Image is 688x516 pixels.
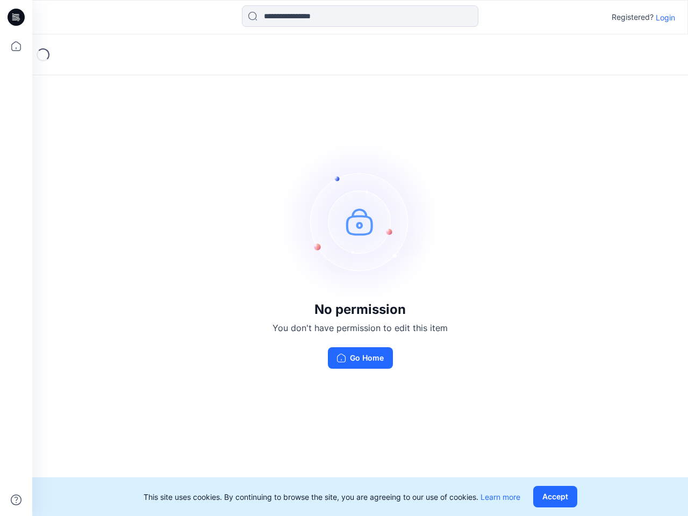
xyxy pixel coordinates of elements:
[144,491,520,503] p: This site uses cookies. By continuing to browse the site, you are agreeing to our use of cookies.
[612,11,654,24] p: Registered?
[273,302,448,317] h3: No permission
[481,492,520,501] a: Learn more
[328,347,393,369] button: Go Home
[656,12,675,23] p: Login
[279,141,441,302] img: no-perm.svg
[533,486,577,507] button: Accept
[273,321,448,334] p: You don't have permission to edit this item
